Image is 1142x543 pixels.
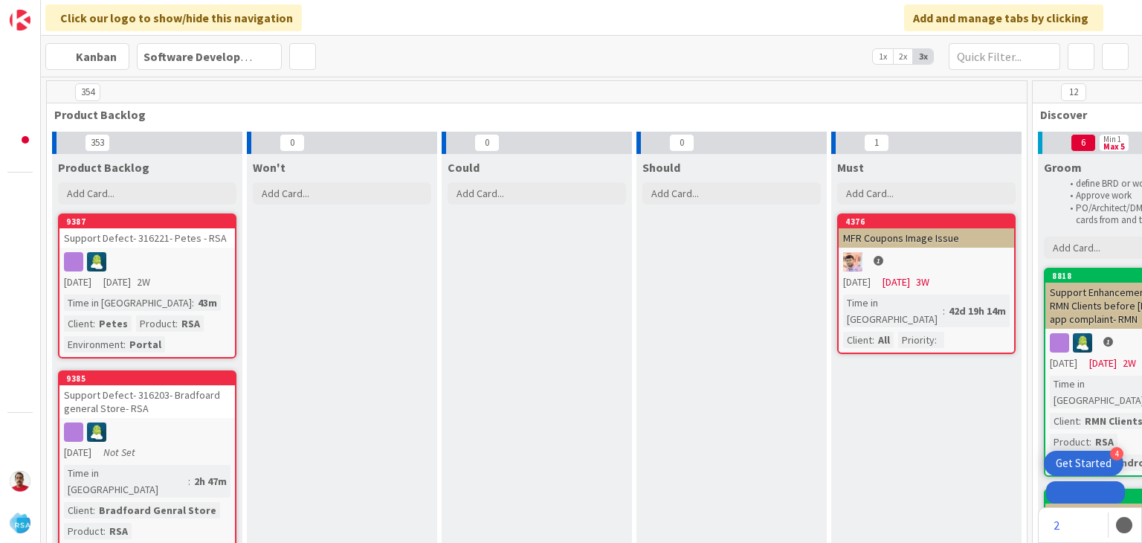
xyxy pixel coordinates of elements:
img: avatar [10,513,30,533]
div: 4 [1110,447,1123,460]
span: : [175,315,178,332]
span: 1x [873,49,893,64]
img: RD [1073,333,1092,353]
span: : [1089,434,1091,450]
div: 2W [137,274,150,290]
span: 354 [75,83,100,101]
span: : [872,332,874,348]
span: 6 [1071,134,1096,152]
img: RM [10,471,30,492]
div: RD [59,422,235,442]
span: : [188,473,190,489]
div: 3W [916,274,929,290]
a: 2 [1048,516,1059,534]
span: : [103,523,106,539]
span: : [123,336,126,353]
div: 9387 [66,216,235,227]
div: 42d 19h 14m [945,303,1010,319]
div: Support Defect- 316221- Petes - RSA [59,228,235,248]
span: [DATE] [1089,356,1117,371]
span: Add Card... [651,187,699,200]
div: RS [839,252,1014,271]
span: 12 [1061,83,1086,101]
div: 9385 [59,372,235,385]
div: Client [64,502,93,518]
div: Max 5 [1103,143,1125,150]
span: 0 [280,134,305,152]
div: 9385 [66,373,235,384]
div: Time in [GEOGRAPHIC_DATA] [64,295,192,311]
div: Petes [95,315,132,332]
b: Software Development [143,49,269,64]
div: Time in [GEOGRAPHIC_DATA] [64,465,188,498]
img: RD [87,252,106,271]
span: 1 [874,256,883,266]
span: : [1079,413,1081,429]
div: 4376MFR Coupons Image Issue [839,215,1014,248]
div: 4376 [839,215,1014,228]
div: 4376 [845,216,1014,227]
span: Could [448,160,480,175]
span: Add Card... [1053,241,1100,254]
span: : [935,332,937,348]
div: 2h 47m [190,473,230,489]
i: Not Set [103,446,135,459]
div: 9385Support Defect- 316203- Bradfoard general Store- RSA [59,372,235,418]
span: Add Card... [67,187,114,200]
span: 0 [474,134,500,152]
span: [DATE] [64,445,91,460]
div: Product [136,315,175,332]
span: 0 [669,134,694,152]
div: All [874,332,894,348]
span: 1 [864,134,889,152]
span: : [93,315,95,332]
span: : [192,295,194,311]
div: Time in [GEOGRAPHIC_DATA] [843,295,943,327]
div: 43m [194,295,221,311]
div: 9387 [59,215,235,228]
div: Click our logo to show/hide this navigation [45,4,302,31]
img: RS [843,252,862,271]
span: Should [642,160,680,175]
span: : [943,303,945,319]
span: Add Card... [846,187,894,200]
div: RSA [178,315,204,332]
div: Priority [898,332,935,348]
img: Visit kanbanzone.com [10,10,30,30]
div: RSA [1091,434,1117,450]
div: Portal [126,336,165,353]
span: 353 [85,134,110,152]
span: Add Card... [457,187,504,200]
div: Client [843,332,872,348]
div: Add and manage tabs by clicking [904,4,1103,31]
div: 9387Support Defect- 316221- Petes - RSA [59,215,235,248]
div: Get Started [1056,456,1112,471]
div: Client [1050,413,1079,429]
div: Product [1050,434,1089,450]
span: 2x [893,49,913,64]
span: Product Backlog [54,107,1008,122]
span: Must [837,160,864,175]
span: Won't [253,160,285,175]
span: : [93,502,95,518]
div: RD [59,252,235,271]
span: [DATE] [843,274,871,290]
span: Add Card... [262,187,309,200]
span: Groom [1044,160,1082,175]
span: Kanban [76,48,117,65]
div: Client [64,315,93,332]
div: RSA [106,523,132,539]
div: Support Defect- 316203- Bradfoard general Store- RSA [59,385,235,418]
span: [DATE] [1050,356,1077,371]
span: [DATE] [64,274,91,290]
div: Environment [64,336,123,353]
span: 3x [913,49,933,64]
img: RD [87,422,106,442]
div: Bradfoard Genral Store [95,502,220,518]
div: Open Get Started checklist, remaining modules: 4 [1044,451,1123,476]
div: Product [64,523,103,539]
span: Product Backlog [58,160,149,175]
div: 2W [1123,356,1136,371]
div: MFR Coupons Image Issue [839,228,1014,248]
span: 1 [1103,337,1113,347]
